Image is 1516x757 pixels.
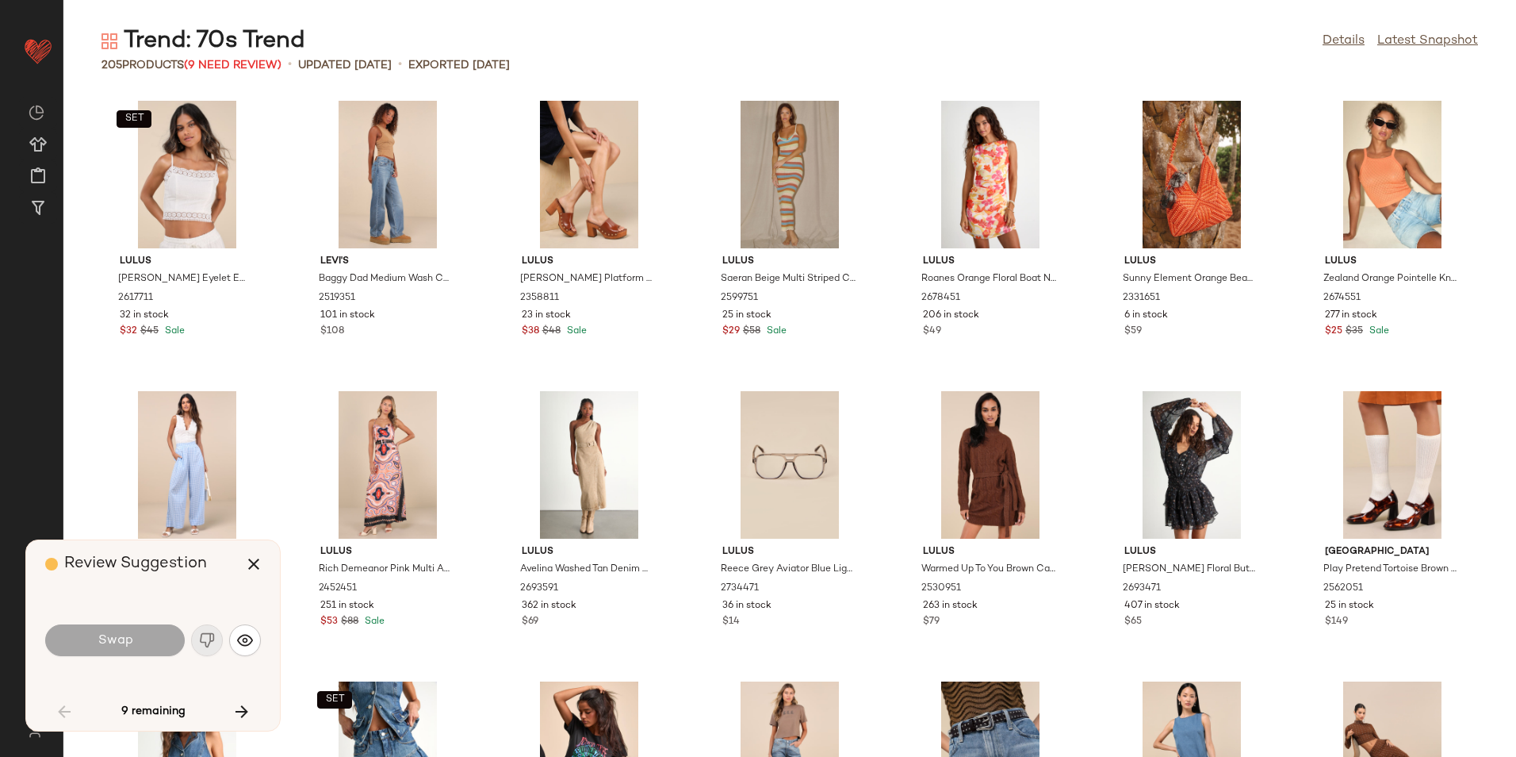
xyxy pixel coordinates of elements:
span: Sale [564,326,587,336]
img: svg%3e [237,632,253,648]
span: 251 in stock [320,599,374,613]
span: 2358811 [520,291,559,305]
span: Lulus [923,545,1058,559]
span: Baggy Dad Medium Wash Cotton Denim Mid-Rise Wide-Leg Jeans [319,272,454,286]
span: Lulus [1124,255,1259,269]
span: 23 in stock [522,309,571,323]
span: 263 in stock [923,599,978,613]
span: $45 [140,325,159,339]
span: Lulus [722,255,857,269]
div: Trend: 70s Trend [101,25,305,57]
span: $59 [1124,325,1142,339]
span: $25 [1325,325,1342,339]
span: $32 [120,325,137,339]
span: Sale [162,326,185,336]
img: 2693591_02_fullbody_2025-08-01.jpg [509,391,669,539]
span: 407 in stock [1124,599,1180,613]
span: SET [325,694,345,705]
button: SET [117,110,151,128]
span: $79 [923,615,940,629]
img: 2693471_01_hero_2025-07-30.jpg [1112,391,1272,539]
span: 2693591 [520,582,558,596]
img: 2678451_02_front_2025-07-18.jpg [910,101,1070,248]
span: 362 in stock [522,599,576,613]
span: Zealand Orange Pointelle Knit Sweater Tank Top [1323,272,1458,286]
span: 2693471 [1123,582,1161,596]
span: 206 in stock [923,309,979,323]
span: • [398,56,402,75]
span: Lulus [522,545,657,559]
span: 2599751 [721,291,758,305]
span: 2734471 [721,582,759,596]
span: $149 [1325,615,1348,629]
span: $53 [320,615,338,629]
div: Products [101,57,281,74]
span: 36 in stock [722,599,771,613]
img: 12501601_2599751.jpg [710,101,870,248]
span: Review Suggestion [64,555,207,572]
span: Avelina Washed Tan Denim One-Shoulder Belted Midi Dress [520,563,655,577]
img: svg%3e [19,725,50,738]
img: 12299561_2562051.jpg [1312,391,1472,539]
span: Lulus [923,255,1058,269]
span: Warmed Up To You Brown Cable Knit Mock Neck Sweater Dress [921,563,1056,577]
span: $58 [743,325,760,339]
button: SET [317,691,352,709]
img: 11067181_2331651.jpg [1112,101,1272,248]
img: 11882121_2452451.jpg [308,391,468,539]
span: 205 [101,60,122,71]
img: 12166921_2530951.jpg [910,391,1070,539]
span: 2530951 [921,582,961,596]
span: Play Pretend Tortoise Brown Patent [PERSON_NAME] [PERSON_NAME] Pumps [1323,563,1458,577]
span: $14 [722,615,740,629]
span: [PERSON_NAME] Eyelet Embroidered Crochet Lace Crop Top [118,272,253,286]
span: 2519351 [319,291,355,305]
img: 2674551_01_hero_2025-06-18.jpg [1312,101,1472,248]
span: Lulus [320,545,455,559]
span: Reece Grey Aviator Blue Light Glasses [721,563,856,577]
span: $29 [722,325,740,339]
img: 11851821_2358811.jpg [509,101,669,248]
span: 25 in stock [1325,599,1374,613]
span: $65 [1124,615,1142,629]
img: 12598181_2619791.jpg [107,391,267,539]
span: Lulus [120,255,255,269]
span: Rich Demeanor Pink Multi Abstract Backless Buckle Maxi Dress [319,563,454,577]
img: 2734471_02_front_2025-07-09.jpg [710,391,870,539]
span: 101 in stock [320,309,375,323]
p: Exported [DATE] [408,57,510,74]
img: svg%3e [29,105,44,121]
span: Lulus [1124,545,1259,559]
span: Sale [362,617,385,627]
span: 2674551 [1323,291,1361,305]
span: $48 [542,325,561,339]
span: Sale [764,326,787,336]
span: 2678451 [921,291,960,305]
span: 2617711 [118,291,153,305]
span: 25 in stock [722,309,771,323]
span: $88 [341,615,358,629]
img: heart_red.DM2ytmEG.svg [22,35,54,67]
p: updated [DATE] [298,57,392,74]
span: Lulus [522,255,657,269]
span: 2331651 [1123,291,1160,305]
span: SET [124,113,144,125]
span: • [288,56,292,75]
span: $49 [923,325,941,339]
span: Saeran Beige Multi Striped Crochet Maxi Swim Cover-Up [721,272,856,286]
span: [PERSON_NAME] Floral Button-Front Long Sleeve Mini Dress [1123,563,1258,577]
span: Lulus [722,545,857,559]
span: Levi's [320,255,455,269]
a: Latest Snapshot [1377,32,1478,51]
span: 32 in stock [120,309,169,323]
span: $69 [522,615,538,629]
span: 9 remaining [121,705,186,719]
span: $108 [320,325,344,339]
span: [PERSON_NAME] Platform Mule Sandals [520,272,655,286]
span: $38 [522,325,539,339]
span: 2452451 [319,582,357,596]
span: $35 [1346,325,1363,339]
span: Lulus [1325,255,1460,269]
img: 12585981_2617711.jpg [107,101,267,248]
span: Sunny Element Orange Beaded Shoulder Bag [1123,272,1258,286]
